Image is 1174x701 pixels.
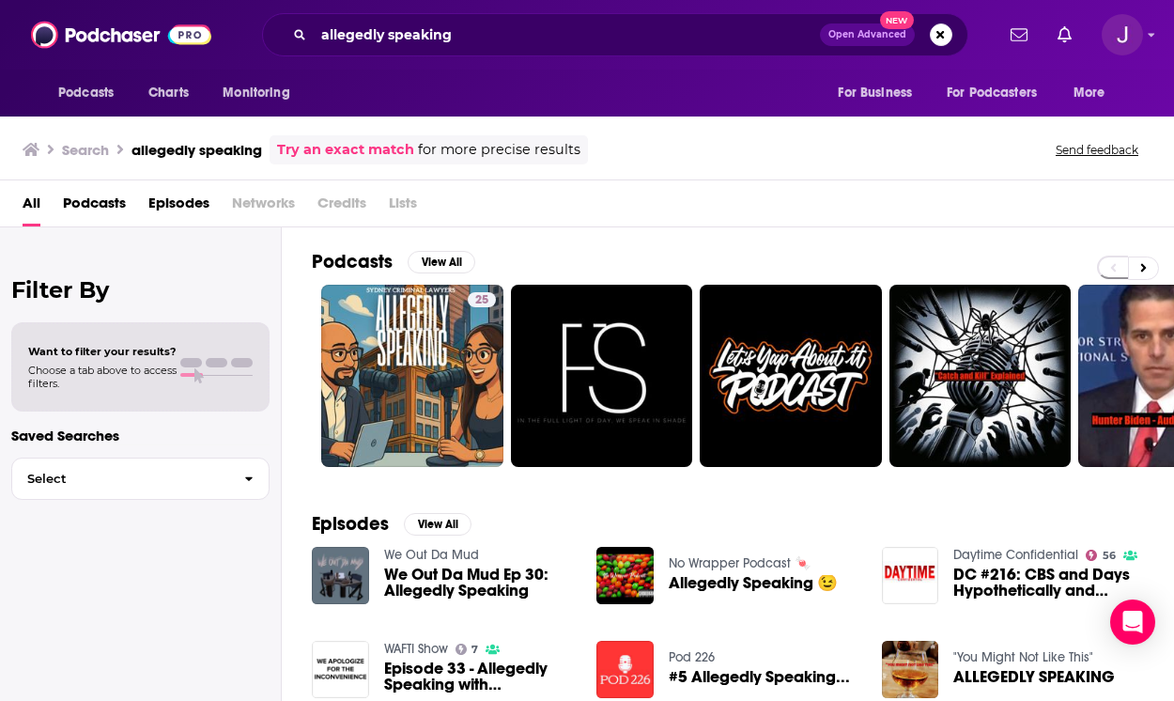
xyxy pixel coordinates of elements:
input: Search podcasts, credits, & more... [314,20,820,50]
a: Show notifications dropdown [1050,19,1079,51]
a: Podcasts [63,188,126,226]
h2: Podcasts [312,250,393,273]
span: Charts [148,80,189,106]
a: WAFTI Show [384,641,448,657]
a: All [23,188,40,226]
h3: allegedly speaking [131,141,262,159]
span: For Podcasters [947,80,1037,106]
a: Try an exact match [277,139,414,161]
div: Search podcasts, credits, & more... [262,13,968,56]
span: New [880,11,914,29]
img: Podchaser - Follow, Share and Rate Podcasts [31,17,211,53]
div: Open Intercom Messenger [1110,600,1155,645]
a: EpisodesView All [312,512,471,536]
button: View All [408,251,475,273]
span: 7 [471,646,478,654]
h3: Search [62,141,109,159]
p: Saved Searches [11,427,270,444]
button: Open AdvancedNew [820,23,915,46]
span: Monitoring [223,80,289,106]
h2: Episodes [312,512,389,536]
a: DC #216: CBS and Days Hypothetically and Allegedly Speaking [953,567,1144,599]
span: 25 [475,291,488,310]
a: ALLEGEDLY SPEAKING [953,669,1115,685]
button: open menu [825,75,935,111]
a: Episodes [148,188,209,226]
a: We Out Da Mud Ep 30: Allegedly Speaking [384,567,575,599]
button: open menu [45,75,138,111]
span: For Business [838,80,912,106]
a: Episode 33 - Allegedly Speaking with @rayke and @spencerlenox [384,661,575,693]
a: 25 [321,285,503,467]
button: Send feedback [1050,142,1144,158]
img: We Out Da Mud Ep 30: Allegedly Speaking [312,547,369,604]
img: Allegedly Speaking 😉 [596,547,654,604]
span: 56 [1103,552,1116,560]
span: Podcasts [58,80,114,106]
img: User Profile [1102,14,1143,55]
button: View All [404,513,471,536]
span: for more precise results [418,139,580,161]
button: Show profile menu [1102,14,1143,55]
a: #5 Allegedly Speaking... [669,669,850,685]
button: Select [11,458,270,500]
a: Daytime Confidential [953,547,1078,563]
h2: Filter By [11,276,270,304]
a: Allegedly Speaking 😉 [669,575,838,591]
img: #5 Allegedly Speaking... [596,641,654,698]
a: 25 [468,292,496,307]
a: PodcastsView All [312,250,475,273]
span: Open Advanced [828,30,906,39]
span: Credits [317,188,366,226]
a: 7 [456,644,479,655]
a: "You Might Not Like This" [953,649,1093,665]
a: Charts [136,75,200,111]
img: ALLEGEDLY SPEAKING [882,641,939,698]
button: open menu [209,75,314,111]
img: Episode 33 - Allegedly Speaking with @rayke and @spencerlenox [312,641,369,698]
span: Networks [232,188,295,226]
span: Lists [389,188,417,226]
span: Choose a tab above to access filters. [28,364,177,390]
a: 56 [1086,550,1116,561]
a: Pod 226 [669,649,715,665]
span: Select [12,473,229,485]
img: DC #216: CBS and Days Hypothetically and Allegedly Speaking [882,547,939,604]
span: Logged in as josephpapapr [1102,14,1143,55]
span: More [1074,80,1105,106]
button: open menu [1060,75,1129,111]
button: open menu [935,75,1064,111]
a: We Out Da Mud [384,547,479,563]
span: Episode 33 - Allegedly Speaking with @[PERSON_NAME] and @spencerlenox [384,661,575,693]
a: No Wrapper Podcast 🍬 [669,555,811,571]
a: Show notifications dropdown [1003,19,1035,51]
span: Want to filter your results? [28,345,177,358]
